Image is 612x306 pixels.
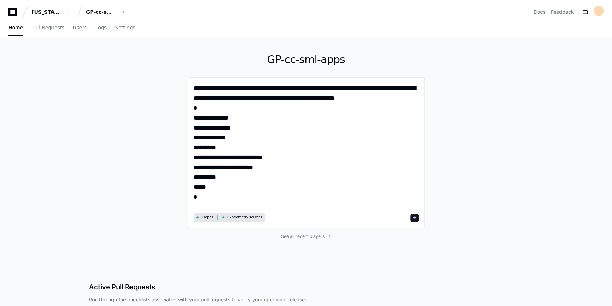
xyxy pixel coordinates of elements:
div: GP-cc-sml-apps [86,8,116,16]
a: Logs [95,20,107,36]
button: [US_STATE] Pacific [29,6,74,18]
span: 16 telemetry sources [226,215,262,220]
div: [US_STATE] Pacific [32,8,62,16]
a: See all recent players [188,234,425,239]
button: GP-cc-sml-apps [83,6,128,18]
span: Pull Requests [31,25,64,30]
p: Run through the checklists associated with your pull requests to verify your upcoming releases. [89,296,523,303]
span: Settings [115,25,135,30]
a: Settings [115,20,135,36]
a: Users [73,20,87,36]
a: Pull Requests [31,20,64,36]
h2: Active Pull Requests [89,282,523,292]
span: Logs [95,25,107,30]
a: Docs [534,8,545,16]
h1: GP-cc-sml-apps [188,53,425,66]
a: Home [8,20,23,36]
span: Home [8,25,23,30]
span: Users [73,25,87,30]
button: Feedback [551,8,574,16]
span: See all recent players [281,234,325,239]
span: 3 repos [201,215,213,220]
